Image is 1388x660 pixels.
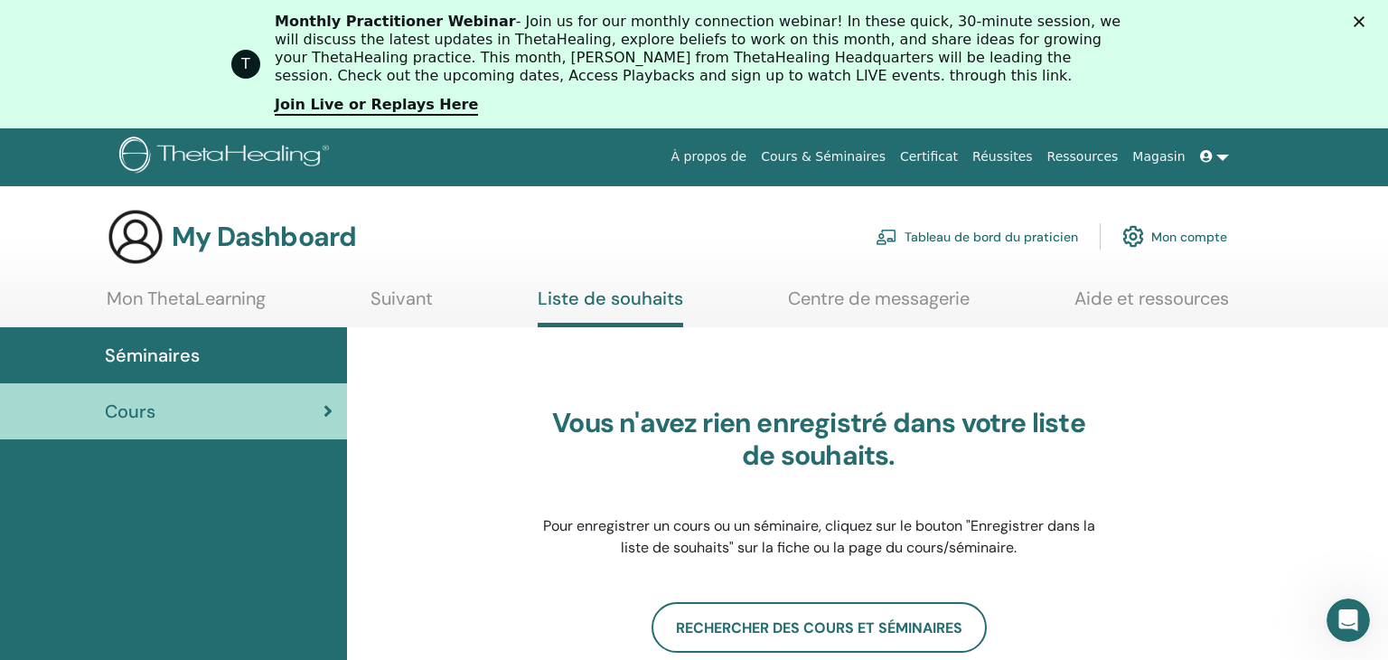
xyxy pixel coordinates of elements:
p: Pour enregistrer un cours ou un séminaire, cliquez sur le bouton "Enregistrer dans la liste de so... [534,515,1103,559]
a: Tableau de bord du praticien [876,216,1078,256]
h3: Vous n'avez rien enregistré dans votre liste de souhaits. [534,407,1103,472]
a: Mon ThetaLearning [107,288,266,323]
iframe: Intercom live chat [1327,599,1370,642]
a: Liste de souhaits [538,288,683,327]
div: - Join us for our monthly connection webinar! In these quick, 30-minute session, we will discuss ... [275,13,1128,85]
img: generic-user-icon.jpg [107,208,164,266]
a: Suivant [370,288,433,323]
a: Réussites [965,140,1039,174]
a: Aide et ressources [1074,288,1229,323]
img: cog.svg [1122,221,1144,251]
a: Join Live or Replays Here [275,96,478,116]
img: logo.png [119,137,335,177]
a: Mon compte [1122,216,1227,256]
a: RECHERCHER DES COURS ET SÉMINAIRES [652,602,987,653]
a: Magasin [1125,140,1192,174]
b: Monthly Practitioner Webinar [275,13,516,30]
h3: My Dashboard [172,221,356,253]
a: À propos de [664,140,755,174]
div: Profile image for ThetaHealing [231,50,260,79]
a: Certificat [893,140,965,174]
a: Ressources [1040,140,1126,174]
img: chalkboard-teacher.svg [876,229,897,245]
a: Cours & Séminaires [754,140,893,174]
div: Fermer [1354,16,1372,27]
span: Séminaires [105,342,200,369]
span: Cours [105,398,155,425]
a: Centre de messagerie [788,288,970,323]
